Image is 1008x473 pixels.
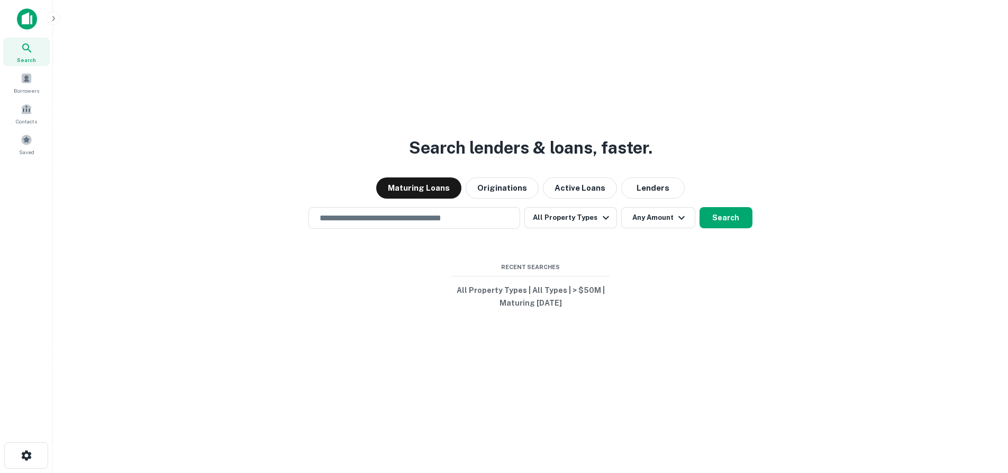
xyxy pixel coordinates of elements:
span: Search [17,56,36,64]
img: capitalize-icon.png [17,8,37,30]
a: Saved [3,130,50,158]
span: Saved [19,148,34,156]
span: Contacts [16,117,37,126]
button: Any Amount [621,207,695,228]
button: Active Loans [543,177,617,199]
span: Recent Searches [451,263,610,272]
button: Originations [466,177,539,199]
a: Borrowers [3,68,50,97]
iframe: Chat Widget [955,388,1008,439]
button: Lenders [621,177,685,199]
a: Search [3,38,50,66]
a: Contacts [3,99,50,128]
span: Borrowers [14,86,39,95]
button: Maturing Loans [376,177,461,199]
h3: Search lenders & loans, faster. [409,135,652,160]
button: All Property Types [524,207,616,228]
button: All Property Types | All Types | > $50M | Maturing [DATE] [451,281,610,313]
button: Search [700,207,752,228]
